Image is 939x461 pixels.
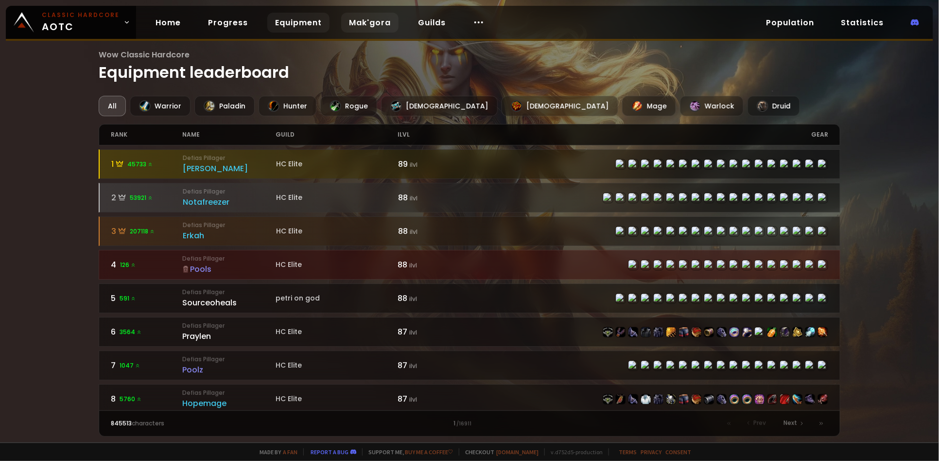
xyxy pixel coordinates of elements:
[641,327,651,337] img: item-3427
[6,6,136,39] a: Classic HardcoreAOTC
[398,225,470,237] div: 88
[276,360,398,371] div: HC Elite
[182,321,276,330] small: Defias Pillager
[654,394,663,404] img: item-22496
[398,326,469,338] div: 87
[805,394,815,404] img: item-21597
[99,284,840,313] a: 5591 Defias PillagerSourceohealspetri on god88 ilvlitem-22514item-21712item-22515item-4336item-22...
[730,327,739,337] img: item-22939
[619,448,637,456] a: Terms
[805,327,815,337] img: item-23048
[616,394,626,404] img: item-21608
[496,448,539,456] a: [DOMAIN_NAME]
[362,448,453,456] span: Support me,
[276,260,398,270] div: HC Elite
[410,13,453,33] a: Guilds
[276,159,398,169] div: HC Elite
[641,394,651,404] img: item-6795
[748,96,800,116] div: Druid
[99,49,840,84] h1: Equipment leaderboard
[182,297,276,309] div: Sourceoheals
[182,254,276,263] small: Defias Pillager
[409,261,417,269] small: ilvl
[276,226,398,236] div: HC Elite
[127,160,153,169] span: 45733
[730,394,739,404] img: item-23237
[111,419,290,428] div: characters
[183,162,276,175] div: [PERSON_NAME]
[793,394,802,404] img: item-22807
[834,13,892,33] a: Statistics
[679,327,689,337] img: item-22513
[405,448,453,456] a: Buy me a coffee
[680,96,744,116] div: Warlock
[111,393,183,405] div: 8
[120,395,142,404] span: 5760
[459,448,539,456] span: Checkout
[603,327,613,337] img: item-22514
[665,448,691,456] a: Consent
[742,327,752,337] img: item-19382
[780,394,790,404] img: item-22731
[182,263,276,275] div: Pools
[341,13,399,33] a: Mak'gora
[783,419,797,427] span: Next
[409,395,417,404] small: ilvl
[120,261,136,269] span: 126
[42,11,120,34] span: AOTC
[259,96,316,116] div: Hunter
[120,361,140,370] span: 1047
[182,330,276,342] div: Praylen
[276,394,398,404] div: HC Elite
[320,96,377,116] div: Rogue
[717,327,727,337] img: item-22517
[130,227,155,236] span: 207118
[111,192,183,204] div: 2
[603,394,613,404] img: item-22498
[628,327,638,337] img: item-22515
[99,351,840,380] a: 71047 Defias PillagerPoolzHC Elite87 ilvlitem-22506item-22943item-22507item-22504item-22510item-2...
[99,384,840,414] a: 85760 Defias PillagerHopemageHC Elite87 ilvlitem-22498item-21608item-22499item-6795item-22496item...
[148,13,189,33] a: Home
[692,327,701,337] img: item-22516
[409,328,417,337] small: ilvl
[398,393,469,405] div: 87
[641,448,661,456] a: Privacy
[183,221,276,230] small: Defias Pillager
[753,419,766,427] span: Prev
[398,158,470,170] div: 89
[398,259,469,271] div: 88
[409,295,417,303] small: ilvl
[398,292,469,304] div: 88
[666,327,676,337] img: item-22518
[254,448,297,456] span: Made by
[793,327,802,337] img: item-22942
[409,362,417,370] small: ilvl
[111,158,183,170] div: 1
[622,96,676,116] div: Mage
[398,124,469,145] div: ilvl
[704,327,714,337] img: item-22519
[290,419,649,428] div: 1
[276,293,398,303] div: petri on god
[99,149,840,179] a: 145733 Defias Pillager[PERSON_NAME]HC Elite89 ilvlitem-22498item-23057item-22499item-4335item-224...
[130,96,191,116] div: Warrior
[194,96,255,116] div: Paladin
[99,49,840,61] span: Wow Classic Hardcore
[398,192,470,204] div: 88
[276,124,398,145] div: guild
[99,250,840,280] a: 4126 Defias PillagerPoolsHC Elite88 ilvlitem-22506item-22943item-22507item-22504item-22510item-22...
[818,327,828,337] img: item-19367
[767,327,777,337] img: item-11122
[666,394,676,404] img: item-22730
[111,419,132,427] span: 845513
[818,394,828,404] img: item-22820
[502,96,618,116] div: [DEMOGRAPHIC_DATA]
[410,228,417,236] small: ilvl
[111,259,183,271] div: 4
[311,448,348,456] a: Report a bug
[182,288,276,297] small: Defias Pillager
[283,448,297,456] a: a fan
[780,327,790,337] img: item-21583
[111,359,183,372] div: 7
